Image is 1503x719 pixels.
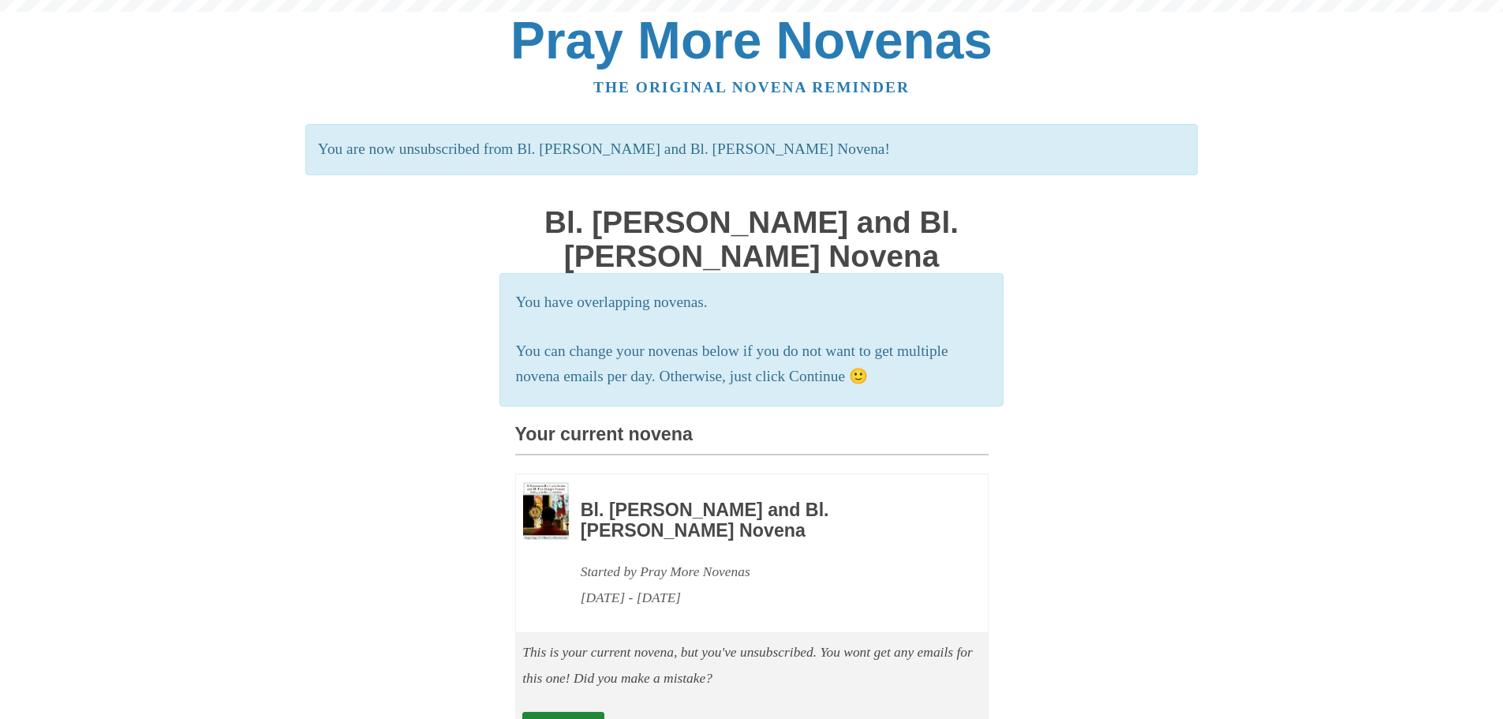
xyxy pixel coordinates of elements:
[305,124,1198,175] p: You are now unsubscribed from Bl. [PERSON_NAME] and Bl. [PERSON_NAME] Novena!
[523,482,569,540] img: Novena image
[522,644,973,686] em: This is your current novena, but you've unsubscribed. You wont get any emails for this one! Did y...
[516,339,988,391] p: You can change your novenas below if you do not want to get multiple novena emails per day. Other...
[593,79,910,95] a: The original novena reminder
[581,585,945,611] div: [DATE] - [DATE]
[581,559,945,585] div: Started by Pray More Novenas
[516,290,988,316] p: You have overlapping novenas.
[581,500,945,541] h3: Bl. [PERSON_NAME] and Bl. [PERSON_NAME] Novena
[515,425,989,455] h3: Your current novena
[515,206,989,273] h1: Bl. [PERSON_NAME] and Bl. [PERSON_NAME] Novena
[510,11,993,69] a: Pray More Novenas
